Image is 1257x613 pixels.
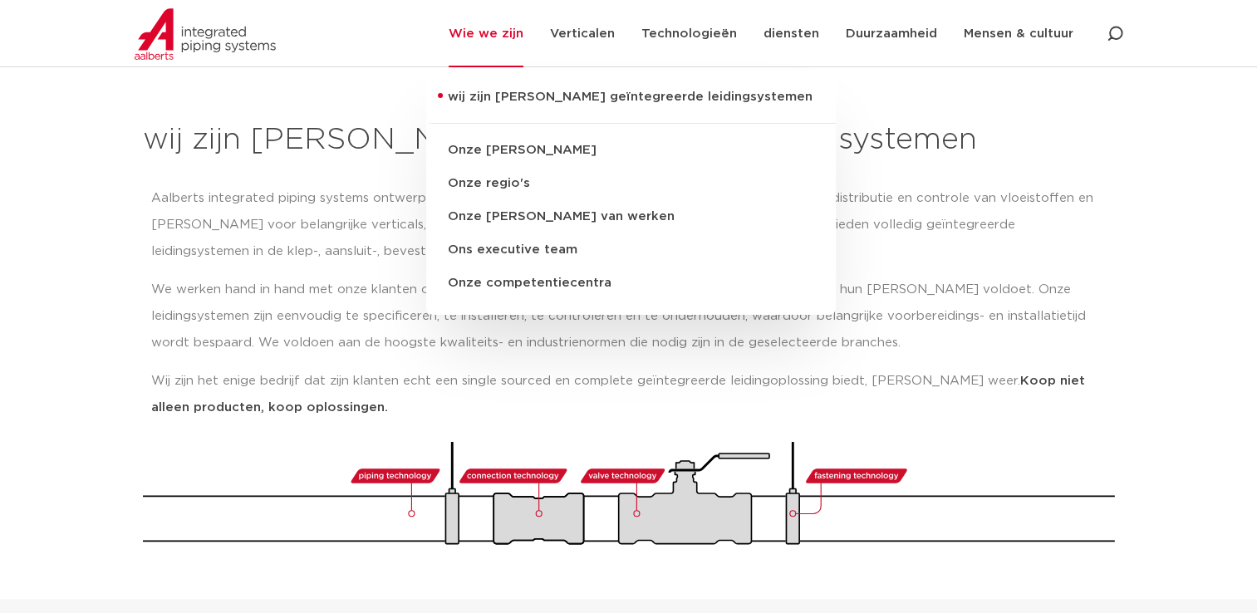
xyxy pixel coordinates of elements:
[964,27,1073,40] font: Mensen & cultuur
[143,120,1115,160] h2: wij zijn [PERSON_NAME] geïntegreerde leidingsystemen
[449,27,523,40] font: Wie we zijn
[550,27,615,40] font: Verticalen
[151,277,1107,356] p: We werken hand in hand met onze klanten om het perfecte geïntegreerde leidingsysteem te creëren, ...
[426,134,836,167] a: Onze [PERSON_NAME]
[426,71,836,315] ul: Wie we zijn
[151,185,1107,265] p: Aalberts integrated piping systems ontwerpt de meest geavanceerde geïntegreerde piping systems vo...
[426,87,836,124] a: wij zijn [PERSON_NAME] geïntegreerde leidingsystemen
[764,27,819,40] font: diensten
[426,167,836,200] a: Onze regio's
[846,27,937,40] font: Duurzaamheid
[426,200,836,233] a: Onze [PERSON_NAME] van werken
[151,368,1107,421] p: Wij zijn het enige bedrijf dat zijn klanten echt een single sourced en complete geïntegreerde lei...
[426,233,836,267] a: Ons executive team
[641,27,737,40] font: Technologieën
[426,267,836,300] a: Onze competentiecentra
